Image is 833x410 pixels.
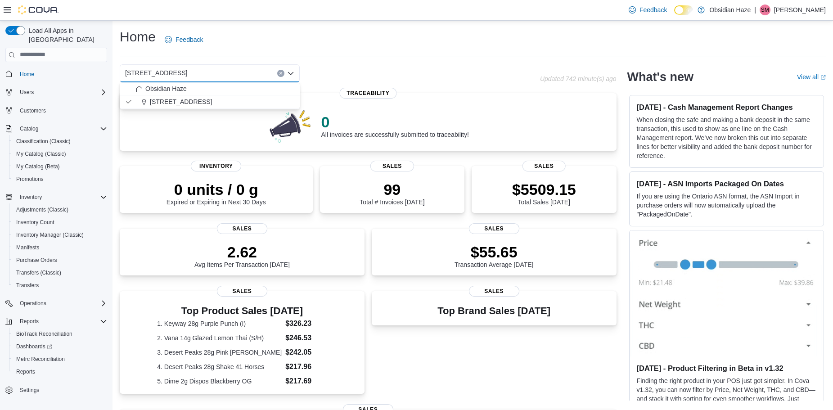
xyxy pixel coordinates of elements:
[370,161,414,171] span: Sales
[9,148,111,160] button: My Catalog (Classic)
[321,113,468,138] div: All invoices are successfully submitted to traceability!
[167,180,266,198] p: 0 units / 0 g
[760,5,770,15] div: Soledad Muro
[13,354,107,365] span: Metrc Reconciliation
[20,107,46,114] span: Customers
[13,366,107,377] span: Reports
[161,31,207,49] a: Feedback
[13,217,58,228] a: Inventory Count
[20,71,34,78] span: Home
[25,26,107,44] span: Load All Apps in [GEOGRAPHIC_DATA]
[9,328,111,340] button: BioTrack Reconciliation
[674,5,693,15] input: Dark Mode
[761,5,769,15] span: SM
[754,5,756,15] p: |
[522,161,566,171] span: Sales
[16,298,50,309] button: Operations
[176,35,203,44] span: Feedback
[13,341,56,352] a: Dashboards
[13,280,107,291] span: Transfers
[120,82,300,95] button: Obsidian Haze
[13,149,70,159] a: My Catalog (Classic)
[16,163,60,170] span: My Catalog (Beta)
[9,353,111,365] button: Metrc Reconciliation
[774,5,826,15] p: [PERSON_NAME]
[16,282,39,289] span: Transfers
[13,255,107,266] span: Purchase Orders
[13,354,68,365] a: Metrc Reconciliation
[512,180,576,206] div: Total Sales [DATE]
[13,280,42,291] a: Transfers
[13,329,76,339] a: BioTrack Reconciliation
[16,192,45,203] button: Inventory
[267,108,314,144] img: 0
[16,150,66,158] span: My Catalog (Classic)
[20,300,46,307] span: Operations
[9,229,111,241] button: Inventory Manager (Classic)
[13,174,107,185] span: Promotions
[360,180,424,206] div: Total # Invoices [DATE]
[16,69,38,80] a: Home
[20,89,34,96] span: Users
[9,254,111,266] button: Purchase Orders
[437,306,550,316] h3: Top Brand Sales [DATE]
[194,243,290,261] p: 2.62
[9,160,111,173] button: My Catalog (Beta)
[13,230,107,240] span: Inventory Manager (Classic)
[16,368,35,375] span: Reports
[2,383,111,396] button: Settings
[2,315,111,328] button: Reports
[13,204,72,215] a: Adjustments (Classic)
[13,136,74,147] a: Classification (Classic)
[13,255,61,266] a: Purchase Orders
[709,5,751,15] p: Obsidian Haze
[469,223,519,234] span: Sales
[191,161,241,171] span: Inventory
[9,173,111,185] button: Promotions
[20,318,39,325] span: Reports
[9,340,111,353] a: Dashboards
[16,298,107,309] span: Operations
[16,356,65,363] span: Metrc Reconciliation
[16,206,68,213] span: Adjustments (Classic)
[16,231,84,239] span: Inventory Manager (Classic)
[13,161,107,172] span: My Catalog (Beta)
[285,333,327,343] dd: $246.53
[637,115,816,160] p: When closing the safe and making a bank deposit in the same transaction, this used to show as one...
[16,385,43,396] a: Settings
[321,113,468,131] p: 0
[16,343,52,350] span: Dashboards
[16,105,107,116] span: Customers
[2,86,111,99] button: Users
[16,87,107,98] span: Users
[9,365,111,378] button: Reports
[16,316,107,327] span: Reports
[150,97,212,106] span: [STREET_ADDRESS]
[120,95,300,108] button: [STREET_ADDRESS]
[455,243,534,261] p: $55.65
[145,84,187,93] span: Obsidian Haze
[16,316,42,327] button: Reports
[16,192,107,203] span: Inventory
[13,329,107,339] span: BioTrack Reconciliation
[625,1,671,19] a: Feedback
[157,362,282,371] dt: 4. Desert Peaks 28g Shake 41 Horses
[120,82,300,108] div: Choose from the following options
[16,330,72,338] span: BioTrack Reconciliation
[360,180,424,198] p: 99
[540,75,617,82] p: Updated 742 minute(s) ago
[13,341,107,352] span: Dashboards
[9,279,111,292] button: Transfers
[455,243,534,268] div: Transaction Average [DATE]
[2,297,111,310] button: Operations
[9,216,111,229] button: Inventory Count
[277,70,284,77] button: Clear input
[20,125,38,132] span: Catalog
[16,269,61,276] span: Transfers (Classic)
[13,242,43,253] a: Manifests
[194,243,290,268] div: Avg Items Per Transaction [DATE]
[16,219,54,226] span: Inventory Count
[13,161,63,172] a: My Catalog (Beta)
[157,319,282,328] dt: 1. Keyway 28g Purple Punch (I)
[285,376,327,387] dd: $217.69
